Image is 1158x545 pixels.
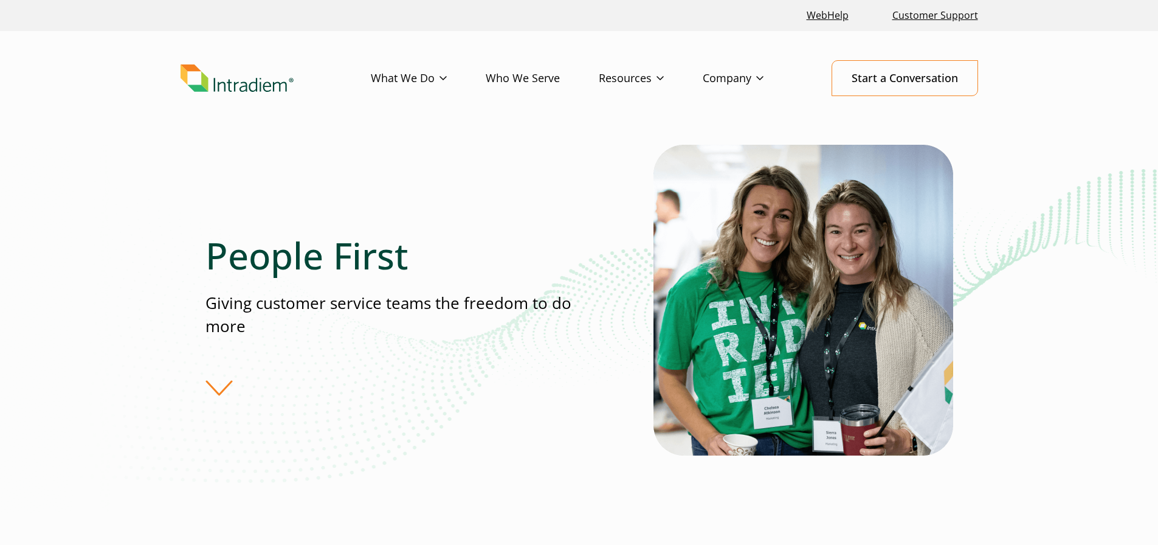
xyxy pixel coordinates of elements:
a: Customer Support [887,2,983,29]
p: Giving customer service teams the freedom to do more [205,292,579,338]
a: Link opens in a new window [802,2,853,29]
img: Intradiem [181,64,294,92]
a: Company [703,61,802,96]
h1: People First [205,234,579,277]
a: Link to homepage of Intradiem [181,64,371,92]
a: Start a Conversation [832,60,978,96]
a: Resources [599,61,703,96]
img: Two contact center partners from Intradiem smiling [653,145,953,456]
a: What We Do [371,61,486,96]
a: Who We Serve [486,61,599,96]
